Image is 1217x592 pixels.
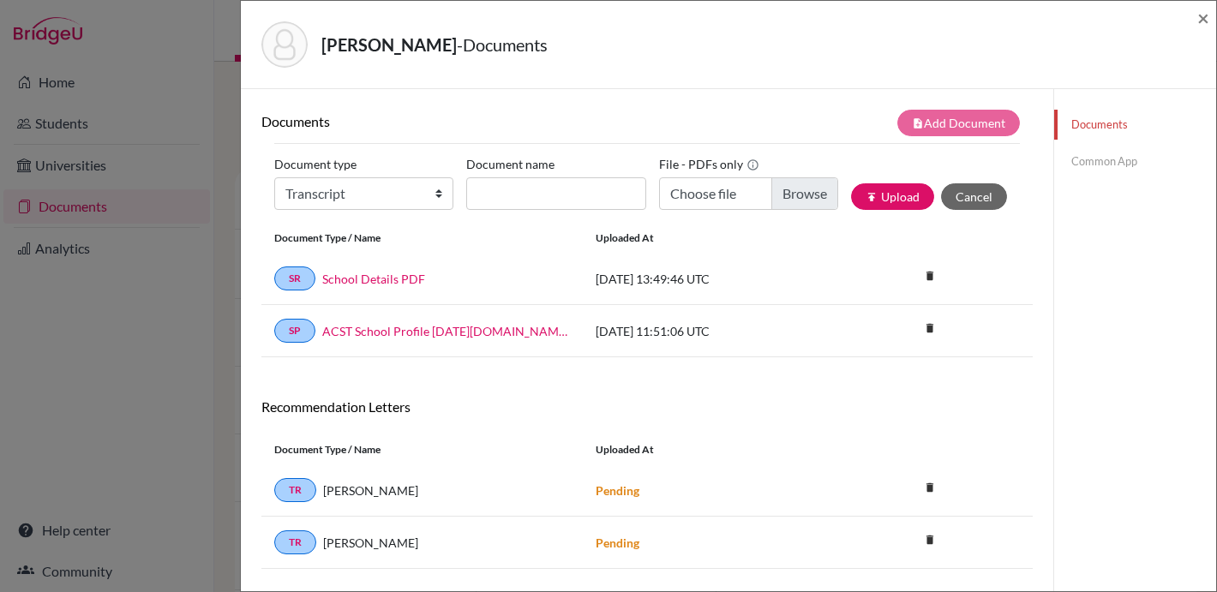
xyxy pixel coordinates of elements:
[866,191,878,203] i: publish
[274,151,357,177] label: Document type
[1197,5,1209,30] span: ×
[466,151,555,177] label: Document name
[1054,110,1216,140] a: Documents
[596,483,639,498] strong: Pending
[321,34,457,55] strong: [PERSON_NAME]
[261,398,1033,415] h6: Recommendation Letters
[917,263,943,289] i: delete
[851,183,934,210] button: publishUpload
[917,315,943,341] i: delete
[941,183,1007,210] button: Cancel
[917,477,943,500] a: delete
[274,530,316,554] a: TR
[583,230,840,246] div: Uploaded at
[917,266,943,289] a: delete
[659,151,759,177] label: File - PDFs only
[261,113,647,129] h6: Documents
[1054,147,1216,176] a: Common App
[917,318,943,341] a: delete
[261,230,583,246] div: Document Type / Name
[596,535,639,550] strong: Pending
[457,34,548,55] span: - Documents
[322,270,425,288] a: School Details PDF
[274,478,316,502] a: TR
[274,319,315,343] a: SP
[322,322,570,340] a: ACST School Profile [DATE][DOMAIN_NAME][DATE]_wide
[897,110,1020,136] button: note_addAdd Document
[1197,8,1209,28] button: Close
[917,527,943,553] i: delete
[323,481,418,499] span: [PERSON_NAME]
[274,266,315,290] a: SR
[583,322,840,340] div: [DATE] 11:51:06 UTC
[912,117,924,129] i: note_add
[917,475,943,500] i: delete
[261,442,583,457] div: Document Type / Name
[583,442,840,457] div: Uploaded at
[323,534,418,552] span: [PERSON_NAME]
[583,270,840,288] div: [DATE] 13:49:46 UTC
[917,529,943,553] a: delete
